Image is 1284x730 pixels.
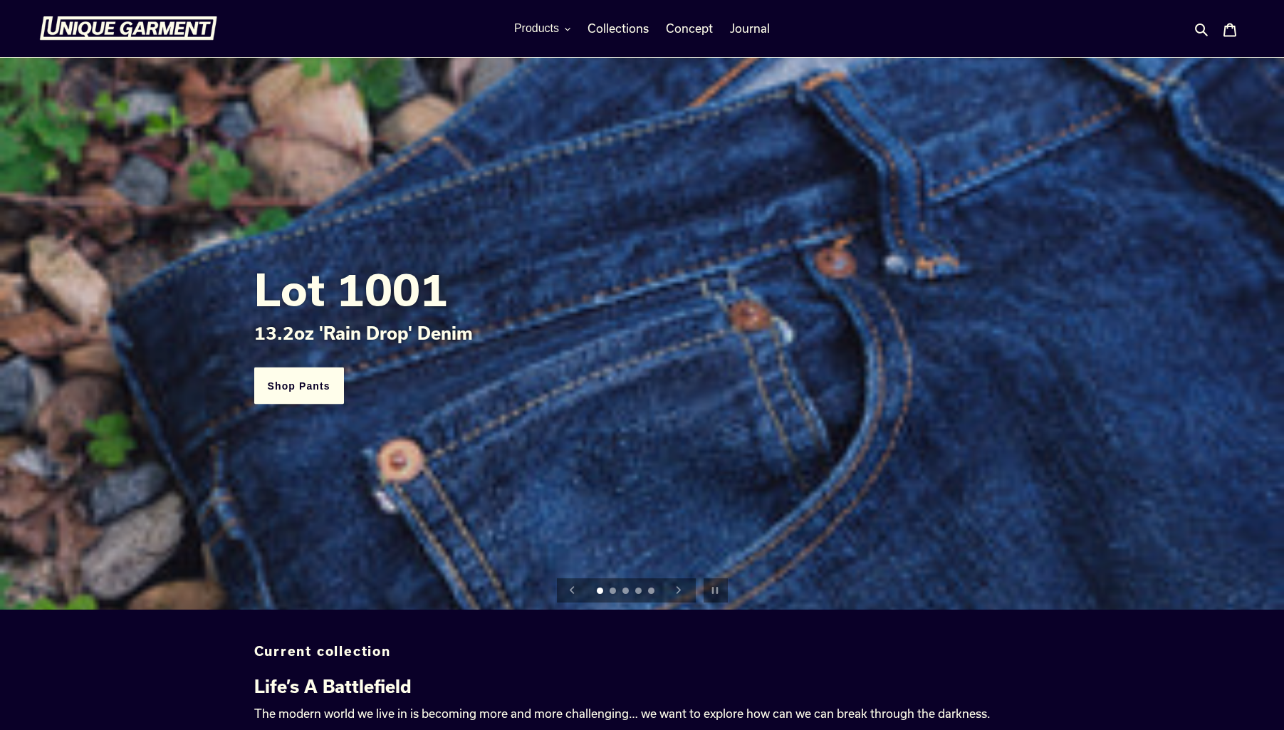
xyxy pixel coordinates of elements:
a: Load slide 2 [610,588,618,596]
span: 13.2oz 'Rain Drop' Denim [254,322,473,343]
a: Load slide 5 [648,588,657,596]
span: Collections [588,21,649,36]
p: The modern world we live in is becoming more and more challenging… we want to explore how can we ... [254,705,1030,722]
span: Concept [666,21,713,36]
a: Concept [659,18,720,39]
img: Unique Garment [39,16,217,41]
a: Journal [723,18,777,39]
h4: Current collection [254,644,1030,659]
span: Journal [730,21,770,36]
a: Load slide 4 [635,588,644,596]
h2: Lot 1001 [254,263,1030,314]
button: Products [507,18,578,39]
h4: Life’s A Battlefield [254,677,1030,697]
a: Collections [580,18,656,39]
button: Next slide [663,575,694,606]
a: Load slide 3 [622,588,631,596]
a: Load slide 1 [597,588,605,596]
a: Shop Pants [254,367,344,405]
button: Previous slide [557,575,588,606]
span: Products [514,22,559,35]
